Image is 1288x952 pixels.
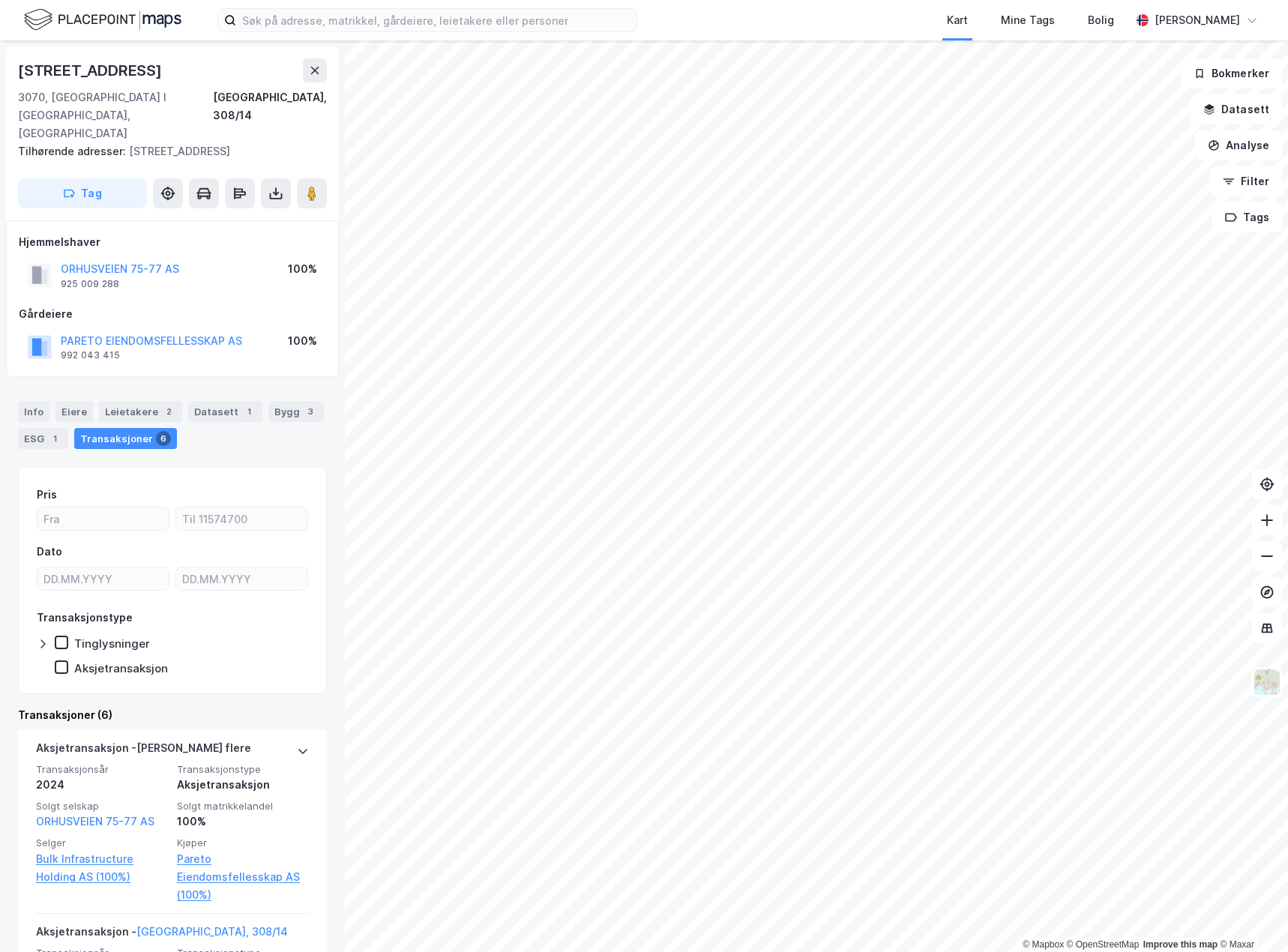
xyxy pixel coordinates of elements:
span: Transaksjonstype [177,763,309,776]
span: Solgt selskap [36,800,168,813]
div: Bolig [1088,11,1114,29]
div: Transaksjoner (6) [18,706,327,724]
input: DD.MM.YYYY [176,567,307,590]
a: [GEOGRAPHIC_DATA], 308/14 [136,925,288,938]
a: OpenStreetMap [1067,939,1140,950]
span: Kjøper [177,837,309,849]
div: 6 [156,431,171,446]
img: Z [1253,668,1281,696]
button: Bokmerker [1181,58,1282,88]
div: Aksjetransaksjon [177,776,309,794]
div: 100% [177,813,309,831]
div: Info [18,401,49,422]
div: Aksjetransaksjon [74,661,168,675]
button: Analyse [1195,130,1282,160]
button: Tags [1212,202,1282,232]
div: [STREET_ADDRESS] [18,58,165,82]
div: Mine Tags [1001,11,1055,29]
div: 992 043 415 [61,349,120,361]
input: Fra [37,507,169,530]
div: Hjemmelshaver [19,233,326,251]
button: Tag [18,178,147,208]
div: Aksjetransaksjon - [PERSON_NAME] flere [36,739,251,763]
div: Transaksjoner [74,428,177,449]
span: Solgt matrikkelandel [177,800,309,813]
div: 3070, [GEOGRAPHIC_DATA] I [GEOGRAPHIC_DATA], [GEOGRAPHIC_DATA] [18,88,213,142]
div: 100% [288,332,317,350]
div: [PERSON_NAME] [1155,11,1240,29]
div: [STREET_ADDRESS] [18,142,315,160]
button: Filter [1210,166,1282,196]
a: Mapbox [1023,939,1064,950]
div: 925 009 288 [61,278,119,290]
span: Tilhørende adresser: [18,145,129,157]
div: Kart [947,11,968,29]
a: Improve this map [1143,939,1218,950]
span: Transaksjonsår [36,763,168,776]
div: Datasett [188,401,262,422]
input: DD.MM.YYYY [37,567,169,590]
div: Dato [37,543,62,561]
a: ORHUSVEIEN 75-77 AS [36,815,154,828]
iframe: Chat Widget [1213,880,1288,952]
div: Gårdeiere [19,305,326,323]
div: Eiere [55,401,93,422]
div: [GEOGRAPHIC_DATA], 308/14 [213,88,327,142]
div: Aksjetransaksjon - [36,923,288,947]
div: Pris [37,486,57,504]
div: 1 [47,431,62,446]
img: logo.f888ab2527a4732fd821a326f86c7f29.svg [24,7,181,33]
div: 2024 [36,776,168,794]
div: Kontrollprogram for chat [1213,880,1288,952]
div: Transaksjonstype [37,609,133,627]
a: Bulk Infrastructure Holding AS (100%) [36,850,168,886]
a: Pareto Eiendomsfellesskap AS (100%) [177,850,309,904]
span: Selger [36,837,168,849]
button: Datasett [1191,94,1282,124]
input: Til 11574700 [176,507,307,530]
div: Bygg [268,401,324,422]
div: 2 [161,404,176,419]
div: ESG [18,428,68,449]
input: Søk på adresse, matrikkel, gårdeiere, leietakere eller personer [236,9,637,31]
div: Tinglysninger [74,636,150,651]
div: Leietakere [99,401,182,422]
div: 100% [288,260,317,278]
div: 1 [241,404,256,419]
div: 3 [303,404,318,419]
